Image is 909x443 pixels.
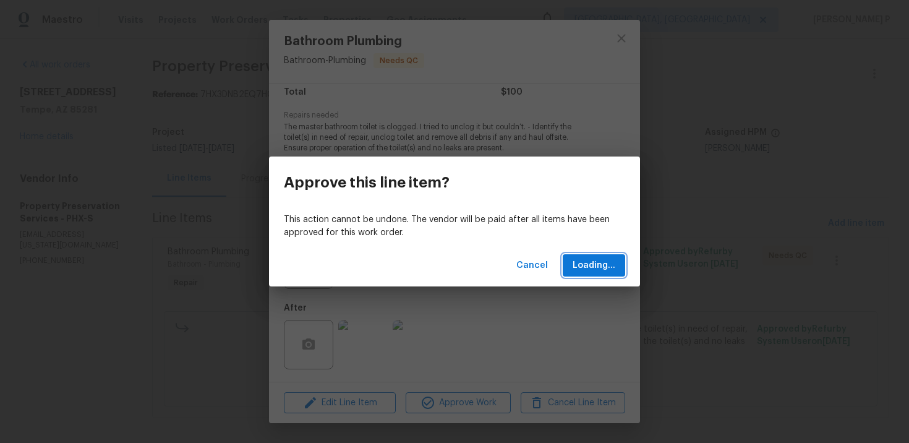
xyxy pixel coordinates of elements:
[516,258,548,273] span: Cancel
[511,254,553,277] button: Cancel
[284,213,625,239] p: This action cannot be undone. The vendor will be paid after all items have been approved for this...
[563,254,625,277] button: Loading...
[573,258,615,273] span: Loading...
[284,174,450,191] h3: Approve this line item?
